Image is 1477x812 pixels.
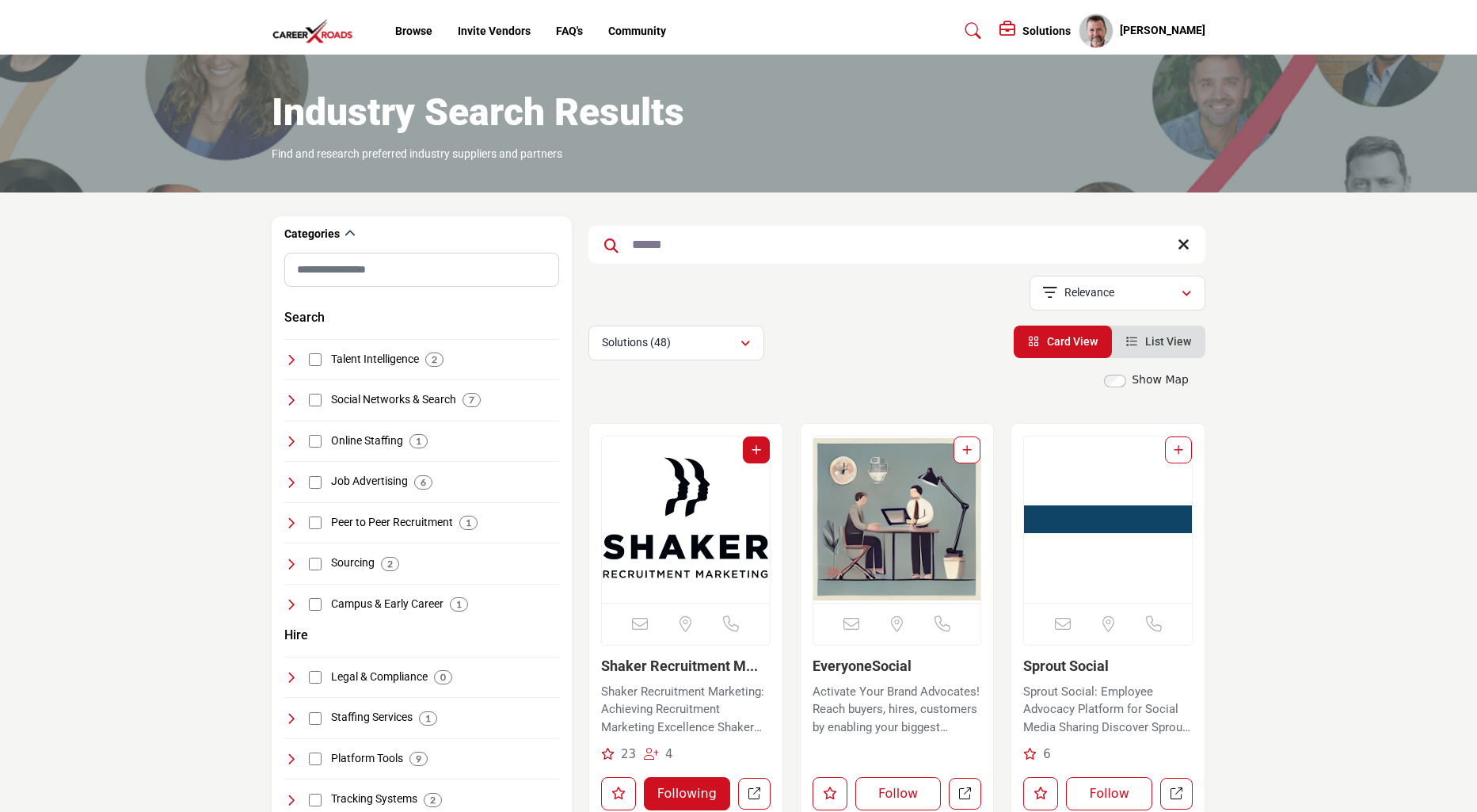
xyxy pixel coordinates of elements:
p: Activate Your Brand Advocates! Reach buyers, hires, customers by enabling your biggest supporters... [813,683,982,737]
h5: Solutions [1022,24,1071,38]
h1: Industry Search Results [272,88,684,137]
span: List View [1145,335,1191,348]
h4: Peer to Peer Recruitment: Recruitment methods leveraging existing employees' networks and relatio... [331,515,453,531]
input: Select Online Staffing checkbox [309,435,322,448]
button: Follow [1066,777,1152,810]
div: 2 Results For Sourcing [381,557,399,571]
a: Community [608,25,666,37]
a: Search [950,18,992,44]
button: Following [644,777,730,810]
b: 0 [440,672,446,683]
h4: Sourcing: Strategies and tools for identifying and engaging potential candidates for specific job... [331,555,375,571]
i: Recommendations [1023,748,1037,760]
h2: Categories [284,227,340,242]
input: Select Campus & Early Career checkbox [309,598,322,611]
img: Shaker Recruitment Marketing [602,436,770,603]
div: Followers [644,745,673,764]
div: 9 Results For Platform Tools [409,752,428,766]
p: Sprout Social: Employee Advocacy Platform for Social Media Sharing Discover Sprout Social, an emp... [1023,683,1193,737]
b: 9 [416,753,421,764]
label: Show Map [1132,372,1189,388]
div: 2 Results For Tracking Systems [424,793,442,807]
li: Card View [1014,326,1112,358]
h3: Sprout Social [1023,658,1193,675]
img: Site Logo [272,18,362,44]
a: Browse [395,25,432,37]
a: Sprout Social: Employee Advocacy Platform for Social Media Sharing Discover Sprout Social, an emp... [1023,679,1193,737]
h4: Legal & Compliance: Resources and services ensuring recruitment practices comply with legal and r... [331,669,428,685]
span: 4 [665,747,673,761]
p: Relevance [1064,285,1114,301]
h4: Social Networks & Search: Platforms that combine social networking and search capabilities for re... [331,392,456,408]
h4: Staffing Services: Services and agencies focused on providing temporary, permanent, and specializ... [331,710,413,726]
input: Search Keyword [588,226,1205,264]
a: Shaker Recruitment Marketing: Achieving Recruitment Marketing Excellence Shaker Recruitment Marke... [601,679,771,737]
input: Select Platform Tools checkbox [309,753,322,765]
a: Shaker Recruitment M... [601,658,758,674]
input: Search Category [284,253,559,287]
h3: Hire [284,626,308,645]
input: Select Tracking Systems checkbox [309,794,322,806]
a: Add To List [752,444,761,456]
input: Select Job Advertising checkbox [309,476,322,489]
b: 1 [416,436,421,447]
h4: Tracking Systems: Systems for tracking and managing candidate applications, interviews, and onboa... [331,791,417,807]
img: Sprout Social [1024,436,1192,603]
b: 6 [421,477,426,488]
div: 7 Results For Social Networks & Search [463,393,481,407]
button: Solutions (48) [588,326,764,360]
input: Select Legal & Compliance checkbox [309,671,322,684]
b: 2 [430,795,436,806]
button: Show hide supplier dropdown [1079,13,1113,48]
li: List View [1112,326,1205,358]
button: Like listing [813,777,847,810]
h3: EveryoneSocial [813,658,982,675]
button: Search [284,308,325,327]
a: Open shaker-recruitment-marketing in new tab [738,778,771,810]
a: Open Listing in new tab [602,436,770,603]
a: EveryoneSocial [813,658,912,674]
span: Card View [1047,335,1098,348]
a: View List [1126,335,1191,348]
i: Recommendations [601,748,615,760]
a: Sprout Social [1023,658,1109,674]
div: 0 Results For Legal & Compliance [434,670,452,684]
b: 2 [432,354,437,365]
div: 1 Results For Staffing Services [419,711,437,726]
a: View Card [1028,335,1098,348]
h4: Platform Tools: Software and tools designed to enhance operational efficiency and collaboration i... [331,751,403,767]
h5: [PERSON_NAME] [1120,23,1205,39]
div: Solutions [999,21,1071,40]
a: Activate Your Brand Advocates! Reach buyers, hires, customers by enabling your biggest supporters... [813,679,982,737]
b: 7 [469,395,474,406]
div: 1 Results For Peer to Peer Recruitment [459,516,478,530]
a: Open Listing in new tab [813,436,981,603]
a: Add To List [962,444,972,456]
div: 6 Results For Job Advertising [414,475,432,490]
button: Relevance [1030,276,1205,311]
button: Follow [855,777,942,810]
a: Open EveryoneSocial1 in new tab [949,778,981,810]
b: 2 [387,558,393,570]
a: Add To List [1174,444,1183,456]
p: Solutions (48) [602,335,671,351]
b: 1 [425,713,431,724]
a: Invite Vendors [458,25,531,37]
p: Find and research preferred industry suppliers and partners [272,147,562,162]
span: 23 [621,747,636,761]
a: Open Listing in new tab [1024,436,1192,603]
b: 1 [466,517,471,528]
b: 1 [456,599,462,610]
div: 1 Results For Campus & Early Career [450,597,468,612]
input: Select Sourcing checkbox [309,558,322,570]
h4: Campus & Early Career: Programs and platforms focusing on recruitment and career development for ... [331,597,443,612]
a: FAQ's [556,25,583,37]
h4: Job Advertising: Platforms and strategies for advertising job openings to attract a wide range of... [331,474,408,490]
h4: Online Staffing: Digital platforms specializing in the staffing of temporary, contract, and conti... [331,433,403,449]
input: Select Talent Intelligence checkbox [309,353,322,366]
span: 6 [1043,747,1051,761]
p: Shaker Recruitment Marketing: Achieving Recruitment Marketing Excellence Shaker Recruitment Marke... [601,683,771,737]
div: 2 Results For Talent Intelligence [425,353,443,367]
a: Open sprout-social in new tab [1160,778,1193,810]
